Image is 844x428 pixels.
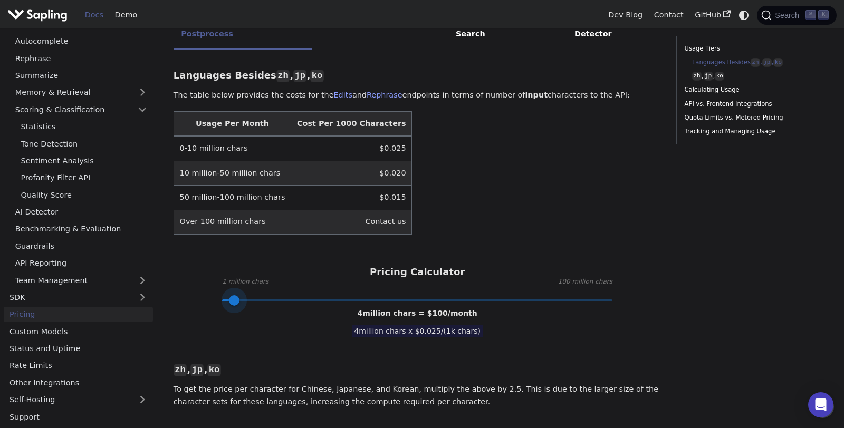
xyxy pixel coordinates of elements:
[808,392,833,417] div: Open Intercom Messenger
[692,57,821,67] a: Languages Besideszh,jp,ko
[310,70,323,82] code: ko
[334,91,352,99] a: Edits
[15,170,153,186] a: Profanity Filter API
[9,238,153,254] a: Guardrails
[9,256,153,271] a: API Reporting
[293,70,306,82] code: jp
[174,186,291,210] td: 50 million-100 million chars
[448,8,532,50] li: Semantic Search
[685,113,825,123] a: Quota Limits vs. Metered Pricing
[628,8,661,50] li: SDK
[132,290,153,305] button: Expand sidebar category 'SDK'
[291,186,412,210] td: $0.015
[558,277,612,287] span: 100 million chars
[4,290,132,305] a: SDK
[762,58,772,67] code: jp
[9,102,153,117] a: Scoring & Classification
[685,99,825,109] a: API vs. Frontend Integrations
[4,392,153,407] a: Self-Hosting
[174,89,661,102] p: The table below provides the costs for the and endpoints in terms of number of characters to the ...
[751,58,760,67] code: zh
[9,273,153,288] a: Team Management
[174,8,312,50] li: Edits / Rephrase / Postprocess
[4,409,153,424] a: Support
[190,364,204,376] code: jp
[567,8,629,50] li: AI Detector
[370,266,465,278] h3: Pricing Calculator
[291,210,412,234] td: Contact us
[15,119,153,134] a: Statistics
[602,7,648,23] a: Dev Blog
[4,324,153,339] a: Custom Models
[525,91,548,99] strong: input
[174,364,661,376] h3: , ,
[222,277,268,287] span: 1 million chars
[9,85,153,100] a: Memory & Retrieval
[7,7,68,23] img: Sapling.ai
[715,72,724,81] code: ko
[9,34,153,49] a: Autocomplete
[291,112,412,137] th: Cost Per 1000 Characters
[15,187,153,202] a: Quality Score
[174,161,291,185] td: 10 million-50 million chars
[689,7,736,23] a: GitHub
[818,10,829,20] kbd: K
[692,72,702,81] code: zh
[685,85,825,95] a: Calculating Usage
[4,307,153,322] a: Pricing
[9,205,153,220] a: AI Detector
[9,51,153,66] a: Rephrase
[174,112,291,137] th: Usage Per Month
[174,70,661,82] h3: Languages Besides , ,
[805,10,816,20] kbd: ⌘
[174,383,661,408] p: To get the price per character for Chinese, Japanese, and Korean, multiply the above by 2.5. This...
[532,8,567,50] li: Tone
[109,7,143,23] a: Demo
[373,8,448,50] li: Autocomplete
[312,8,373,50] li: Spellcheck
[704,72,713,81] code: jp
[15,136,153,151] a: Tone Detection
[79,7,109,23] a: Docs
[757,6,836,25] button: Search (Command+K)
[367,91,402,99] a: Rephrase
[736,7,752,23] button: Switch between dark and light mode (currently system mode)
[15,153,153,169] a: Sentiment Analysis
[648,7,689,23] a: Contact
[174,136,291,161] td: 0-10 million chars
[773,58,783,67] code: ko
[685,127,825,137] a: Tracking and Managing Usage
[174,210,291,234] td: Over 100 million chars
[4,358,153,373] a: Rate Limits
[4,375,153,390] a: Other Integrations
[291,136,412,161] td: $0.025
[692,71,821,81] a: zh,jp,ko
[7,7,71,23] a: Sapling.ai
[276,70,290,82] code: zh
[352,325,483,337] span: 4 million chars x $ 0.025 /(1k chars)
[772,11,805,20] span: Search
[685,44,825,54] a: Usage Tiers
[4,341,153,356] a: Status and Uptime
[174,364,187,376] code: zh
[291,161,412,185] td: $0.020
[9,221,153,237] a: Benchmarking & Evaluation
[357,309,477,317] span: 4 million chars = $ 100 /month
[207,364,220,376] code: ko
[9,68,153,83] a: Summarize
